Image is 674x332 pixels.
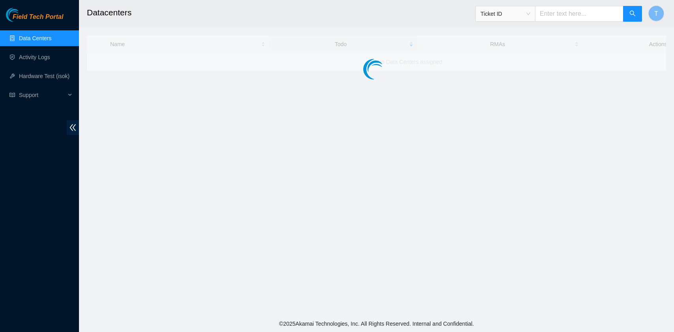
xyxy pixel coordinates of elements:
a: Akamai TechnologiesField Tech Portal [6,14,63,24]
span: Ticket ID [481,8,530,20]
span: Support [19,87,66,103]
button: T [648,6,664,21]
footer: © 2025 Akamai Technologies, Inc. All Rights Reserved. Internal and Confidential. [79,315,674,332]
button: search [623,6,642,22]
span: T [654,9,658,19]
span: double-left [67,120,79,135]
a: Activity Logs [19,54,50,60]
a: Data Centers [19,35,51,41]
a: Hardware Test (isok) [19,73,69,79]
input: Enter text here... [535,6,623,22]
span: search [629,10,636,18]
span: Field Tech Portal [13,13,63,21]
img: Akamai Technologies [6,8,40,22]
span: read [9,92,15,98]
